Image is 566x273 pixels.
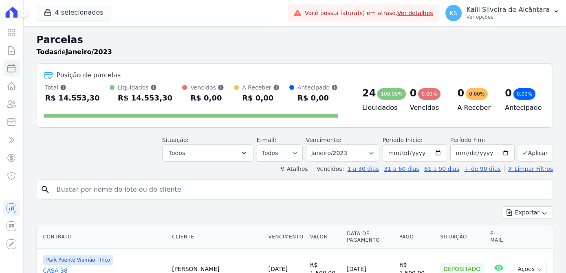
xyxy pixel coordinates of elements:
th: Data de Pagamento [344,225,396,249]
div: R$ 14.553,30 [118,92,172,105]
th: Pago [396,225,437,249]
button: Aplicar [518,144,553,162]
th: Vencimento [265,225,306,249]
button: Exportar [502,206,553,219]
div: R$ 0,00 [242,92,279,105]
div: 0,00% [418,88,440,100]
p: de [37,47,112,57]
span: Park Poente Viamão - Inco [43,255,114,265]
h2: Parcelas [37,33,553,47]
th: Situação [437,225,487,249]
div: R$ 14.553,30 [45,92,100,105]
div: 0 [410,87,417,100]
h4: A Receber [458,103,492,113]
div: 24 [362,87,376,100]
div: Liquidados [118,83,172,92]
strong: Todas [37,48,58,56]
label: Vencimento: [306,137,341,143]
div: 0 [458,87,465,100]
h4: Antecipado [505,103,540,113]
button: 4 selecionados [37,5,110,20]
div: 0,00% [466,88,488,100]
label: Vencidos: [313,166,344,172]
label: Período Inicío: [383,137,423,143]
a: 61 a 90 dias [424,166,459,172]
a: [DATE] [268,266,287,272]
h4: Vencidos [410,103,445,113]
label: ↯ Atalhos [280,166,308,172]
label: E-mail: [257,137,277,143]
a: 1 a 30 dias [348,166,379,172]
a: Ver detalhes [397,10,433,16]
p: Ver opções [467,14,550,20]
label: Situação: [162,137,189,143]
strong: Janeiro/2023 [66,48,112,56]
label: Período Fim: [450,136,515,144]
div: Antecipado [297,83,338,92]
p: Kalil Silveira de Alcântara [467,6,550,14]
button: KS Kalil Silveira de Alcântara Ver opções [439,2,566,24]
div: Posição de parcelas [57,70,121,80]
a: 31 a 60 dias [384,166,419,172]
a: ✗ Limpar Filtros [504,166,553,172]
div: Vencidos [190,83,224,92]
a: + de 90 dias [465,166,501,172]
input: Buscar por nome do lote ou do cliente [52,181,549,198]
div: 100,00% [377,88,405,100]
div: A Receber [242,83,279,92]
span: KS [450,10,457,16]
div: 0,00% [513,88,535,100]
span: Você possui fatura(s) em atraso. [305,9,433,17]
div: R$ 0,00 [190,92,224,105]
th: Contrato [37,225,169,249]
div: R$ 0,00 [297,92,338,105]
h4: Liquidados [362,103,397,113]
div: Total [45,83,100,92]
th: Valor [307,225,344,249]
button: Todos [162,144,253,162]
div: 0 [505,87,512,100]
span: Todos [169,148,185,158]
i: search [40,185,50,194]
th: E-mail [487,225,511,249]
